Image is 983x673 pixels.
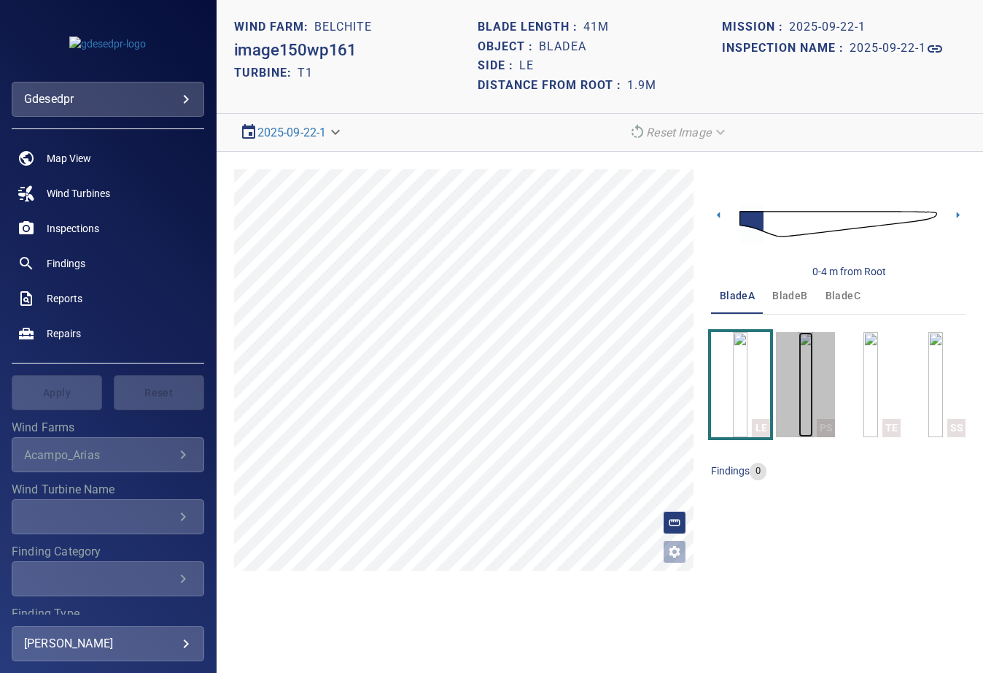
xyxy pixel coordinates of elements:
div: TE [882,419,901,437]
div: Finding Category [12,561,204,596]
button: SS [906,332,965,437]
h2: TURBINE: [234,66,298,80]
h1: Distance from root : [478,79,627,93]
label: Finding Type [12,608,204,620]
a: map noActive [12,141,204,176]
h1: Belchite [314,20,372,34]
div: gdesedpr [24,88,192,111]
div: Acampo_Arias [24,448,174,462]
div: PS [817,419,835,437]
span: Inspections [47,221,99,236]
h2: image150wp161 [234,40,357,60]
div: Reset Image [623,120,734,145]
div: LE [752,419,770,437]
label: Wind Turbine Name [12,484,204,496]
h1: bladeA [539,40,586,54]
span: Map View [47,151,91,166]
h1: 2025-09-22-1 [850,42,926,55]
em: Reset Image [646,126,711,139]
a: 2025-09-22-1 [850,40,944,58]
img: d [739,200,937,248]
a: 2025-09-22-1 [257,126,327,139]
div: Wind Farms [12,437,204,472]
a: findings noActive [12,246,204,281]
h1: Inspection name : [722,42,850,55]
h1: Object : [478,40,539,54]
button: PS [776,332,835,437]
a: SS [928,332,943,437]
a: PS [799,332,813,437]
button: LE [711,332,770,437]
h2: T1 [298,66,313,80]
h1: Mission : [722,20,789,34]
a: reports noActive [12,281,204,316]
a: repairs noActive [12,316,204,351]
span: Reports [47,291,82,306]
img: gdesedpr-logo [69,36,146,51]
span: findings [711,464,750,476]
h1: 1.9m [627,79,656,93]
span: Repairs [47,326,81,341]
button: TE [841,332,900,437]
label: Wind Farms [12,422,204,434]
h1: Side : [478,59,519,73]
div: SS [947,419,965,437]
span: bladeB [772,287,807,305]
h1: LE [519,59,534,73]
h1: 2025-09-22-1 [789,20,866,34]
button: Open image filters and tagging options [663,540,686,564]
span: 0 [750,464,766,478]
div: [PERSON_NAME] [24,632,192,655]
span: bladeA [720,287,755,305]
h1: 41m [583,20,609,34]
span: bladeC [825,287,860,305]
a: windturbines noActive [12,176,204,211]
h1: WIND FARM: [234,20,314,34]
div: 0-4 m from Root [812,264,886,279]
h1: Blade length : [478,20,583,34]
div: gdesedpr [12,82,204,117]
a: TE [863,332,878,437]
div: Wind Turbine Name [12,499,204,534]
div: 2025-09-22-1 [234,120,350,145]
span: Wind Turbines [47,186,110,201]
label: Finding Category [12,546,204,558]
span: Findings [47,256,85,271]
a: inspections noActive [12,211,204,246]
a: LE [733,332,747,437]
